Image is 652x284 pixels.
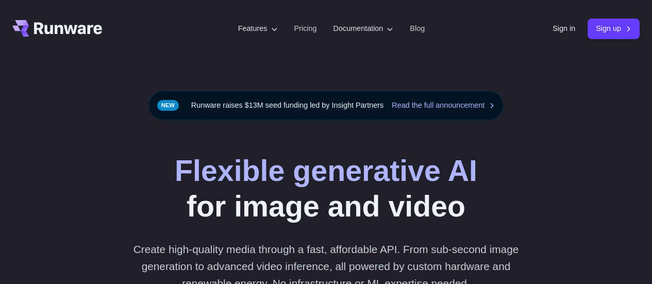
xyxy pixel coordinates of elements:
[12,20,102,37] a: Go to /
[553,23,575,35] a: Sign in
[333,23,394,35] label: Documentation
[148,91,504,120] div: Runware raises $13M seed funding led by Insight Partners
[238,23,278,35] label: Features
[294,23,317,35] a: Pricing
[410,23,425,35] a: Blog
[175,154,477,187] strong: Flexible generative AI
[175,153,477,224] h1: for image and video
[588,19,640,39] a: Sign up
[392,99,495,111] a: Read the full announcement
